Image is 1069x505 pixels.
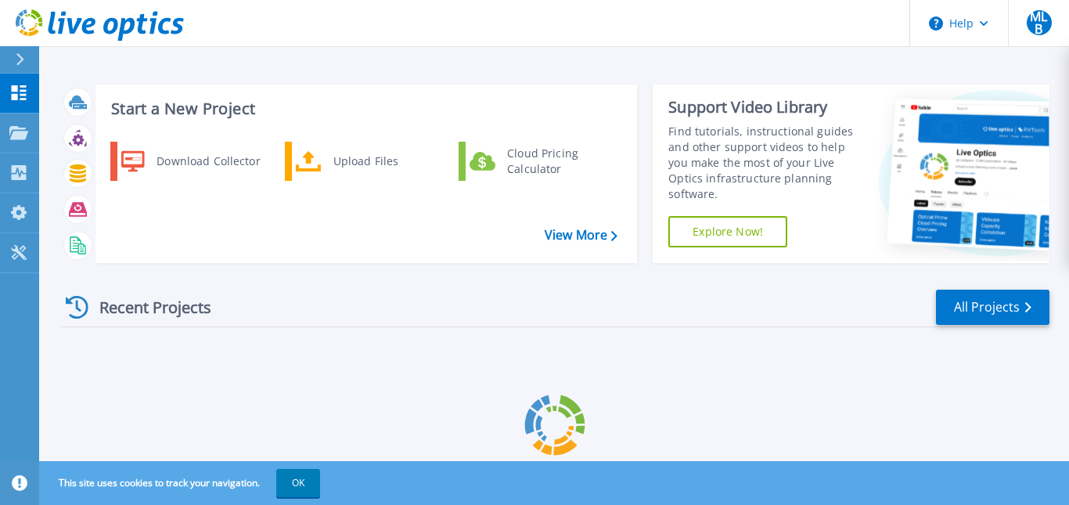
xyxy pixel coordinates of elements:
a: View More [545,228,617,243]
a: All Projects [936,290,1049,325]
h3: Start a New Project [111,100,617,117]
div: Cloud Pricing Calculator [499,146,615,177]
div: Support Video Library [668,97,866,117]
a: Explore Now! [668,216,787,247]
a: Download Collector [110,142,271,181]
span: This site uses cookies to track your navigation. [43,469,320,497]
div: Find tutorials, instructional guides and other support videos to help you make the most of your L... [668,124,866,202]
div: Upload Files [326,146,441,177]
button: OK [276,469,320,497]
div: Recent Projects [60,288,232,326]
a: Cloud Pricing Calculator [459,142,619,181]
div: Download Collector [149,146,267,177]
a: Upload Files [285,142,445,181]
span: MLB [1027,10,1052,35]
